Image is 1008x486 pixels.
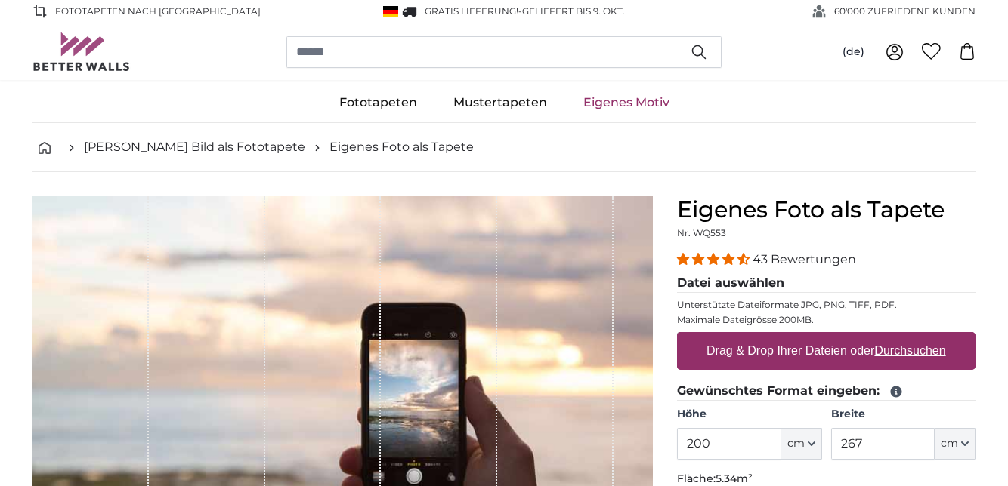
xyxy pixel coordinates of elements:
a: Eigenes Motiv [565,83,688,122]
button: (de) [830,38,877,66]
a: Fototapeten [321,83,435,122]
label: Höhe [677,407,821,422]
span: - [518,5,625,17]
span: cm [787,436,805,451]
span: GRATIS Lieferung! [425,5,518,17]
span: Fototapeten nach [GEOGRAPHIC_DATA] [55,5,261,18]
button: cm [935,428,976,460]
button: cm [781,428,822,460]
nav: breadcrumbs [32,123,976,172]
span: 43 Bewertungen [753,252,856,266]
h1: Eigenes Foto als Tapete [677,196,976,223]
legend: Datei auswählen [677,274,976,293]
legend: Gewünschtes Format eingeben: [677,382,976,401]
a: [PERSON_NAME] Bild als Fototapete [84,138,305,156]
p: Unterstützte Dateiformate JPG, PNG, TIFF, PDF. [677,299,976,311]
span: cm [941,436,958,451]
u: Durchsuchen [875,344,946,357]
span: 5.34m² [716,472,753,485]
span: 4.40 stars [677,252,753,266]
label: Breite [831,407,976,422]
a: Mustertapeten [435,83,565,122]
label: Drag & Drop Ihrer Dateien oder [700,336,952,366]
span: 60'000 ZUFRIEDENE KUNDEN [834,5,976,18]
a: Eigenes Foto als Tapete [329,138,474,156]
span: Nr. WQ553 [677,227,726,238]
p: Maximale Dateigrösse 200MB. [677,314,976,326]
img: Betterwalls [32,32,131,71]
span: Geliefert bis 9. Okt. [522,5,625,17]
img: Deutschland [383,6,398,17]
